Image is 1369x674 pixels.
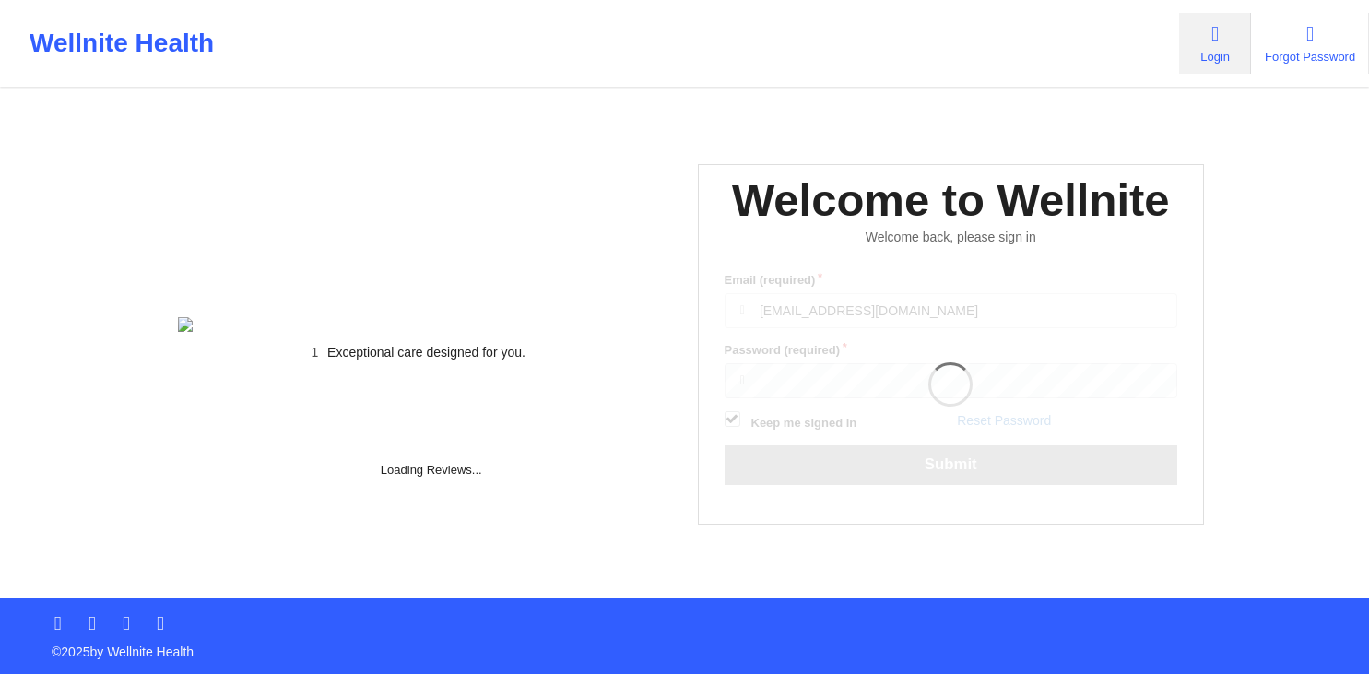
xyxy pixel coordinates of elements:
[178,317,659,332] img: wellnite-auth-hero_200.c722682e.png
[712,230,1191,245] div: Welcome back, please sign in
[39,630,1330,661] p: © 2025 by Wellnite Health
[178,391,685,479] div: Loading Reviews...
[1251,13,1369,74] a: Forgot Password
[195,345,659,360] li: Exceptional care designed for you.
[1179,13,1251,74] a: Login
[732,171,1170,230] div: Welcome to Wellnite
